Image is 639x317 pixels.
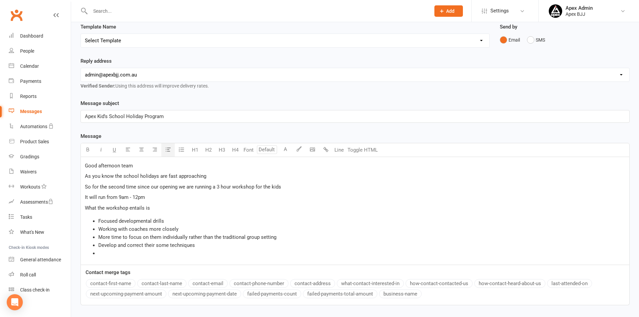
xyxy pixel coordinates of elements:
span: Add [446,8,455,14]
a: Assessments [9,195,71,210]
div: Apex BJJ [566,11,593,17]
div: Class check-in [20,287,50,293]
a: Roll call [9,267,71,282]
button: Add [434,5,463,17]
button: Line [332,143,346,157]
a: What's New [9,225,71,240]
span: Working with coaches more closely [98,226,178,232]
a: General attendance kiosk mode [9,252,71,267]
button: next-upcoming-payment-amount [86,289,166,298]
label: Message subject [81,99,119,107]
span: As you know the school holidays are fast approaching [85,173,206,179]
a: Waivers [9,164,71,179]
button: A [279,143,292,157]
div: Gradings [20,154,39,159]
button: next-upcoming-payment-date [168,289,241,298]
button: failed-payments-count [243,289,301,298]
span: Settings [490,3,509,18]
button: contact-address [290,279,335,288]
label: Reply address [81,57,112,65]
a: Messages [9,104,71,119]
button: Email [500,34,520,46]
div: Open Intercom Messenger [7,294,23,310]
button: H2 [202,143,215,157]
div: Waivers [20,169,37,174]
button: contact-email [188,279,228,288]
div: What's New [20,229,44,235]
div: Tasks [20,214,32,220]
a: Dashboard [9,29,71,44]
button: Font [242,143,255,157]
button: H1 [188,143,202,157]
strong: Verified Sender: [81,83,115,89]
input: Default [257,145,277,154]
a: Tasks [9,210,71,225]
a: Reports [9,89,71,104]
button: U [108,143,121,157]
button: contact-last-name [137,279,187,288]
div: Payments [20,78,41,84]
div: Roll call [20,272,36,277]
div: Product Sales [20,139,49,144]
span: Using this address will improve delivery rates. [81,83,209,89]
button: failed-payments-total-amount [303,289,377,298]
button: H4 [228,143,242,157]
div: People [20,48,34,54]
span: More time to focus on them individually rather than the traditional group setting [98,234,276,240]
a: People [9,44,71,59]
span: Apex Kid's School Holiday Program [85,113,164,119]
div: Workouts [20,184,40,190]
label: Message [81,132,101,140]
label: Template Name [81,23,116,31]
div: Dashboard [20,33,43,39]
label: Send by [500,23,517,31]
button: Toggle HTML [346,143,379,157]
a: Product Sales [9,134,71,149]
div: Messages [20,109,42,114]
a: Gradings [9,149,71,164]
div: Reports [20,94,37,99]
a: Automations [9,119,71,134]
button: SMS [527,34,545,46]
div: Apex Admin [566,5,593,11]
button: what-contact-interested-in [337,279,404,288]
span: So for the second time since our opening we are running a 3 hour workshop for the kids [85,184,281,190]
span: Focused developmental drills [98,218,164,224]
div: Calendar [20,63,39,69]
div: Automations [20,124,47,129]
button: contact-phone-number [229,279,288,288]
a: Class kiosk mode [9,282,71,298]
img: thumb_image1745496852.png [549,4,562,18]
label: Contact merge tags [86,268,130,276]
span: U [113,147,116,153]
button: how-contact-contacted-us [406,279,473,288]
span: Good afternoon team [85,163,133,169]
a: Clubworx [8,7,25,23]
a: Calendar [9,59,71,74]
span: It will run from 9am - 12pm [85,194,145,200]
div: General attendance [20,257,61,262]
a: Workouts [9,179,71,195]
button: how-contact-heard-about-us [474,279,545,288]
button: H3 [215,143,228,157]
div: Assessments [20,199,53,205]
span: What the workshop entails is [85,205,150,211]
span: Develop and correct their some techniques [98,242,195,248]
input: Search... [88,6,426,16]
button: business-name [379,289,422,298]
a: Payments [9,74,71,89]
button: last-attended-on [547,279,592,288]
button: contact-first-name [86,279,136,288]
